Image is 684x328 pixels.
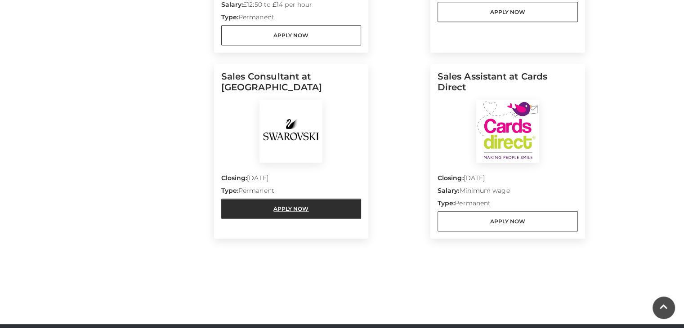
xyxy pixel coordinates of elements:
[438,186,460,195] strong: Salary:
[221,13,362,25] p: Permanent
[221,71,362,100] h5: Sales Consultant at [GEOGRAPHIC_DATA]
[438,2,578,22] a: Apply Now
[221,173,362,186] p: [DATE]
[438,174,464,182] strong: Closing:
[221,186,238,195] strong: Type:
[438,186,578,199] p: Minimum wage
[438,211,578,231] a: Apply Now
[221,174,247,182] strong: Closing:
[438,199,455,207] strong: Type:
[476,100,539,163] img: Cards Direct
[221,199,362,219] a: Apply Now
[438,199,578,211] p: Permanent
[221,0,243,9] strong: Salary:
[221,186,362,199] p: Permanent
[438,173,578,186] p: [DATE]
[259,100,322,163] img: Swarovski
[221,13,238,21] strong: Type:
[221,25,362,45] a: Apply Now
[438,71,578,100] h5: Sales Assistant at Cards Direct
